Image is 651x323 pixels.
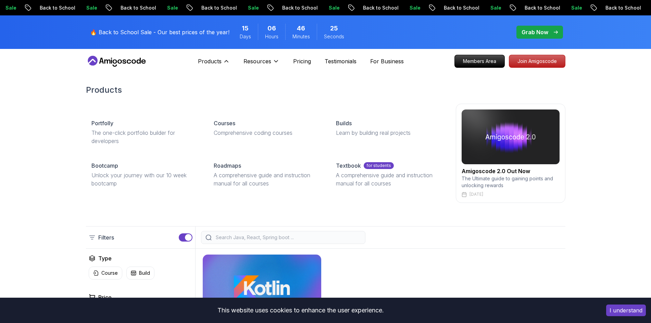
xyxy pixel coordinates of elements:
[293,57,311,65] a: Pricing
[242,24,249,33] span: 15 Days
[98,293,112,301] h2: Price
[243,57,279,71] button: Resources
[5,303,596,318] div: This website uses cookies to enhance the user experience.
[89,267,122,280] button: Course
[86,114,203,151] a: PortfollyThe one-click portfolio builder for developers
[98,254,112,262] h2: Type
[91,171,197,188] p: Unlock your journey with our 10 week bootcamp
[214,171,320,188] p: A comprehensive guide and instruction manual for all courses
[370,57,404,65] a: For Business
[454,55,505,68] a: Members Area
[214,161,241,170] p: Roadmaps
[91,119,113,127] p: Portfolly
[600,4,647,11] p: Back to School
[462,109,560,164] img: amigoscode 2.0
[485,4,507,11] p: Sale
[277,4,323,11] p: Back to School
[196,4,242,11] p: Back to School
[462,175,560,189] p: The Ultimate guide to gaining points and unlocking rewards
[336,119,352,127] p: Builds
[456,104,565,203] a: amigoscode 2.0Amigoscode 2.0 Out NowThe Ultimate guide to gaining points and unlocking rewards[DATE]
[325,57,356,65] a: Testimonials
[86,156,203,193] a: BootcampUnlock your journey with our 10 week bootcamp
[198,57,230,71] button: Products
[90,28,229,36] p: 🔥 Back to School Sale - Our best prices of the year!
[455,55,504,67] p: Members Area
[522,28,548,36] p: Grab Now
[364,162,394,169] p: for students
[126,267,154,280] button: Build
[265,33,278,40] span: Hours
[240,33,251,40] span: Days
[470,192,483,197] p: [DATE]
[566,4,588,11] p: Sale
[336,161,361,170] p: Textbook
[336,171,442,188] p: A comprehensive guide and instruction manual for all courses
[91,161,118,170] p: Bootcamp
[214,234,361,241] input: Search Java, React, Spring boot ...
[139,270,150,276] p: Build
[91,129,197,145] p: The one-click portfolio builder for developers
[162,4,184,11] p: Sale
[208,156,325,193] a: RoadmapsA comprehensive guide and instruction manual for all courses
[198,57,222,65] p: Products
[509,55,565,68] a: Join Amigoscode
[323,4,345,11] p: Sale
[324,33,344,40] span: Seconds
[336,129,442,137] p: Learn by building real projects
[101,270,118,276] p: Course
[330,114,447,142] a: BuildsLearn by building real projects
[98,233,114,242] p: Filters
[115,4,162,11] p: Back to School
[330,156,447,193] a: Textbookfor studentsA comprehensive guide and instruction manual for all courses
[81,4,103,11] p: Sale
[267,24,276,33] span: 6 Hours
[606,305,646,316] button: Accept cookies
[330,24,338,33] span: 25 Seconds
[242,4,264,11] p: Sale
[438,4,485,11] p: Back to School
[358,4,404,11] p: Back to School
[34,4,81,11] p: Back to School
[462,167,560,175] h2: Amigoscode 2.0 Out Now
[208,114,325,142] a: CoursesComprehensive coding courses
[243,57,271,65] p: Resources
[297,24,305,33] span: 46 Minutes
[86,85,565,95] h2: Products
[519,4,566,11] p: Back to School
[404,4,426,11] p: Sale
[214,119,235,127] p: Courses
[509,55,565,67] p: Join Amigoscode
[292,33,310,40] span: Minutes
[214,129,320,137] p: Comprehensive coding courses
[203,255,321,321] img: Kotlin for Beginners card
